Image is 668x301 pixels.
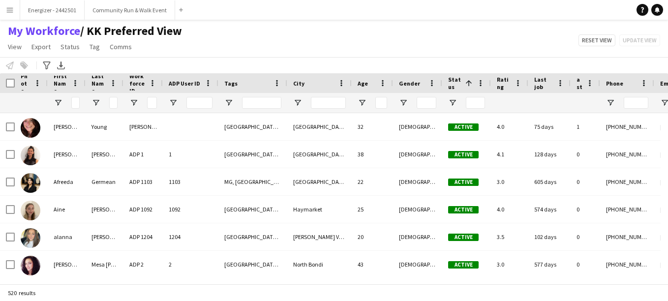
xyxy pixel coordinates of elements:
[123,223,163,250] div: ADP 1204
[491,251,528,278] div: 3.0
[48,223,86,250] div: alanna
[577,39,582,127] span: Jobs (last 90 days)
[218,141,287,168] div: [GEOGRAPHIC_DATA], [GEOGRAPHIC_DATA], Ryde Response Team
[54,98,62,107] button: Open Filter Menu
[393,141,442,168] div: [DEMOGRAPHIC_DATA]
[448,98,457,107] button: Open Filter Menu
[466,97,485,109] input: Status Filter Input
[287,141,352,168] div: [GEOGRAPHIC_DATA]
[600,141,654,168] div: [PHONE_NUMBER]
[21,256,40,275] img: Alejandra Mesa Jaramillo
[448,261,479,269] span: Active
[491,168,528,195] div: 3.0
[21,201,40,220] img: Aine Lavelle
[169,98,178,107] button: Open Filter Menu
[491,196,528,223] div: 4.0
[21,228,40,248] img: alanna ibrahim
[123,141,163,168] div: ADP 1
[218,223,287,250] div: [GEOGRAPHIC_DATA], [GEOGRAPHIC_DATA]
[393,223,442,250] div: [DEMOGRAPHIC_DATA]
[393,168,442,195] div: [DEMOGRAPHIC_DATA]
[31,42,51,51] span: Export
[218,251,287,278] div: [GEOGRAPHIC_DATA], [GEOGRAPHIC_DATA]
[48,141,86,168] div: [PERSON_NAME]
[109,97,118,109] input: Last Name Filter Input
[48,251,86,278] div: [PERSON_NAME]
[48,196,86,223] div: Aine
[358,98,366,107] button: Open Filter Menu
[123,113,163,140] div: [PERSON_NAME]
[600,196,654,223] div: [PHONE_NUMBER]
[578,34,615,46] button: Reset view
[393,196,442,223] div: [DEMOGRAPHIC_DATA]
[606,98,615,107] button: Open Filter Menu
[86,113,123,140] div: Young
[571,141,600,168] div: 0
[86,223,123,250] div: [PERSON_NAME]
[600,223,654,250] div: [PHONE_NUMBER]
[86,196,123,223] div: [PERSON_NAME]
[491,141,528,168] div: 4.1
[352,168,393,195] div: 22
[71,97,80,109] input: First Name Filter Input
[218,113,287,140] div: [GEOGRAPHIC_DATA], [GEOGRAPHIC_DATA]
[293,98,302,107] button: Open Filter Menu
[129,98,138,107] button: Open Filter Menu
[91,72,106,94] span: Last Name
[571,223,600,250] div: 0
[123,196,163,223] div: ADP 1092
[224,80,238,87] span: Tags
[311,97,346,109] input: City Filter Input
[169,261,172,268] span: 2
[417,97,436,109] input: Gender Filter Input
[528,251,571,278] div: 577 days
[287,223,352,250] div: [PERSON_NAME] Vale South
[528,168,571,195] div: 605 days
[48,113,86,140] div: [PERSON_NAME]
[571,113,600,140] div: 1
[169,206,181,213] span: 1092
[448,179,479,186] span: Active
[399,98,408,107] button: Open Filter Menu
[624,97,648,109] input: Phone Filter Input
[91,98,100,107] button: Open Filter Menu
[21,173,40,193] img: Afreeda Germean
[129,72,145,94] span: Workforce ID
[8,24,80,38] a: My Workforce
[448,206,479,213] span: Active
[57,40,84,53] a: Status
[86,40,104,53] a: Tag
[123,168,163,195] div: ADP 1103
[224,98,233,107] button: Open Filter Menu
[571,196,600,223] div: 0
[20,0,85,20] button: Energizer - 2442501
[21,118,40,138] img: Adele Young
[448,234,479,241] span: Active
[352,223,393,250] div: 20
[4,40,26,53] a: View
[287,196,352,223] div: Haymarket
[21,72,30,94] span: Photo
[393,113,442,140] div: [DEMOGRAPHIC_DATA]
[106,40,136,53] a: Comms
[491,223,528,250] div: 3.5
[528,196,571,223] div: 574 days
[85,0,175,20] button: Community Run & Walk Event
[571,168,600,195] div: 0
[41,60,53,71] app-action-btn: Advanced filters
[28,40,55,53] a: Export
[21,146,40,165] img: Adrian Lee
[352,196,393,223] div: 25
[600,168,654,195] div: [PHONE_NUMBER]
[293,80,304,87] span: City
[110,42,132,51] span: Comms
[393,251,442,278] div: [DEMOGRAPHIC_DATA]
[600,113,654,140] div: [PHONE_NUMBER]
[497,76,511,90] span: Rating
[287,251,352,278] div: North Bondi
[358,80,368,87] span: Age
[169,233,181,241] span: 1204
[169,80,200,87] span: ADP User ID
[169,150,172,158] span: 1
[218,168,287,195] div: MG, [GEOGRAPHIC_DATA]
